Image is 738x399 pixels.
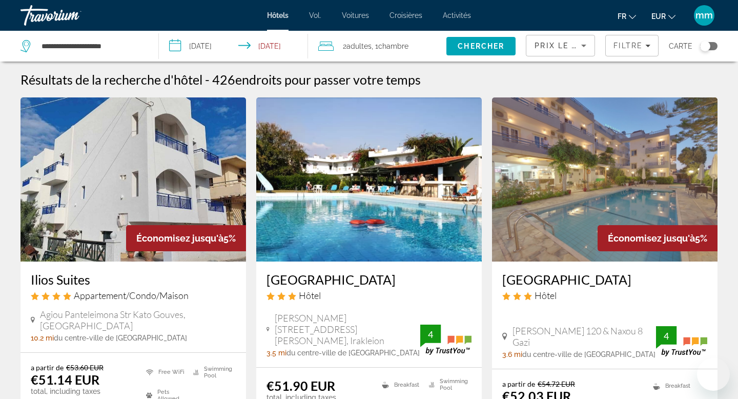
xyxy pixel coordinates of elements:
[502,290,707,301] div: 3 star Hotel
[141,363,189,382] li: Free WiFi
[31,272,236,287] a: Ilios Suites
[31,290,236,301] div: 4 star Apartment
[443,11,471,19] a: Activités
[378,42,408,50] span: Chambre
[377,378,424,391] li: Breakfast
[535,290,557,301] span: Hôtel
[66,363,104,372] del: €53.60 EUR
[256,97,482,262] img: Gorgona Hotel
[458,42,504,50] span: Chercher
[235,72,421,87] span: endroits pour passer votre temps
[420,328,441,341] div: 4
[309,11,321,19] a: Vol.
[656,330,676,342] div: 4
[535,39,586,52] mat-select: Sort by
[598,225,717,251] div: 5%
[535,42,615,50] span: Prix le plus bas
[31,363,64,372] span: a partir de
[424,378,471,391] li: Swimming Pool
[651,12,666,21] font: EUR
[669,39,692,53] span: Carte
[159,31,307,62] button: Select check in and out date
[691,5,717,26] button: Menu utilisateur
[656,326,707,356] img: TrustYou guest rating badge
[267,11,289,19] a: Hôtels
[74,290,189,301] span: Appartement/Condo/Maison
[502,350,522,358] span: 3.6 mi
[286,349,420,357] span: du centre-ville de [GEOGRAPHIC_DATA]
[20,72,202,87] h1: Résultats de la recherche d'hôtel
[522,350,655,358] span: du centre-ville de [GEOGRAPHIC_DATA]
[346,42,372,50] span: Adultes
[31,334,54,342] span: 10.2 mi
[618,12,626,21] font: fr
[695,10,713,21] font: mm
[266,378,335,393] ins: €51.90 EUR
[608,233,695,244] span: Économisez jusqu'à
[299,290,321,301] span: Hôtel
[40,309,236,331] span: Agiou Panteleimona Str Kato Gouves, [GEOGRAPHIC_DATA]
[266,290,471,301] div: 3 star Hotel
[446,37,516,55] button: Search
[266,349,286,357] span: 3.5 mi
[40,38,143,54] input: Search hotel destination
[212,72,421,87] h2: 426
[136,233,223,244] span: Économisez jusqu'à
[389,11,422,19] a: Croisières
[20,2,123,29] a: Travorium
[512,325,656,348] span: [PERSON_NAME] 120 & Naxou 8 Gazi
[54,334,187,342] span: du centre-ville de [GEOGRAPHIC_DATA]
[648,380,707,392] li: Breakfast
[188,363,236,382] li: Swimming Pool
[31,372,99,387] ins: €51.14 EUR
[697,358,730,391] iframe: Bouton de lancement de la fenêtre de messagerie
[342,11,369,19] a: Voitures
[266,272,471,287] a: [GEOGRAPHIC_DATA]
[538,380,575,388] del: €54.72 EUR
[308,31,446,62] button: Travelers: 2 adults, 0 children
[20,97,246,262] img: Ilios Suites
[31,387,133,395] p: total, including taxes
[205,72,210,87] span: -
[420,325,471,355] img: TrustYou guest rating badge
[502,272,707,287] a: [GEOGRAPHIC_DATA]
[605,35,659,56] button: Filters
[618,9,636,24] button: Changer de langue
[692,42,717,51] button: Toggle map
[126,225,246,251] div: 5%
[372,39,408,53] span: , 1
[613,42,643,50] span: Filtre
[343,39,372,53] span: 2
[275,312,421,346] span: [PERSON_NAME] [STREET_ADDRESS][PERSON_NAME], Irakleion
[502,380,535,388] span: a partir de
[651,9,675,24] button: Changer de devise
[492,97,717,262] img: Marirena Hotel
